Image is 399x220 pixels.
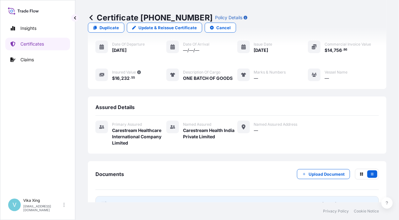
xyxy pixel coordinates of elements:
span: Documents [95,171,124,177]
span: 232 [121,76,130,80]
div: [DATE]T07:17:11.994889 [322,201,374,207]
p: Upload Document [309,171,345,177]
button: Cancel [205,23,236,33]
span: 16 [115,76,120,80]
span: — [254,127,258,134]
span: Carestream Health India Private Limited [183,127,237,140]
p: Cancel [216,25,231,31]
p: Policy Details [215,14,242,21]
span: , [332,48,334,52]
p: Vika Xing [23,198,62,203]
span: Description of cargo [183,70,220,75]
span: Assured Details [95,104,135,110]
p: Claims [20,57,34,63]
a: Privacy Policy [323,209,349,214]
a: Insights [5,22,70,35]
span: ONE BATCH OF GOODS [183,75,233,81]
p: Certificate [PHONE_NUMBER] [88,13,213,23]
a: Certificates [5,38,70,50]
p: [EMAIL_ADDRESS][DOMAIN_NAME] [23,204,62,212]
span: V [13,202,16,208]
span: 756 [334,48,342,52]
span: . [130,77,131,79]
span: 14 [327,48,332,52]
span: Named Assured Address [254,122,298,127]
span: $ [325,48,327,52]
a: Cookie Notice [354,209,379,214]
span: $ [112,76,115,80]
a: Update & Reissue Certificate [127,23,202,33]
p: Certificates [20,41,44,47]
span: Certificate [112,201,135,207]
span: — [325,75,329,81]
span: Named Assured [183,122,211,127]
span: —/—/— [183,47,199,53]
button: Upload Document [297,169,350,179]
p: Update & Reissue Certificate [138,25,197,31]
span: 86 [343,49,347,51]
span: , [120,76,121,80]
span: Carestream Healthcare International Company Limited [112,127,166,146]
a: Claims [5,53,70,66]
span: [DATE] [254,47,268,53]
span: Primary assured [112,122,142,127]
p: Insights [20,25,36,31]
a: PDFCertificate[DATE]T07:17:11.994889 [95,196,379,212]
a: Duplicate [88,23,124,33]
span: — [254,75,258,81]
span: Insured Value [112,70,136,75]
span: 55 [131,77,135,79]
p: Duplicate [100,25,119,31]
span: Vessel Name [325,70,348,75]
span: Marks & Numbers [254,70,286,75]
span: [DATE] [112,47,127,53]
